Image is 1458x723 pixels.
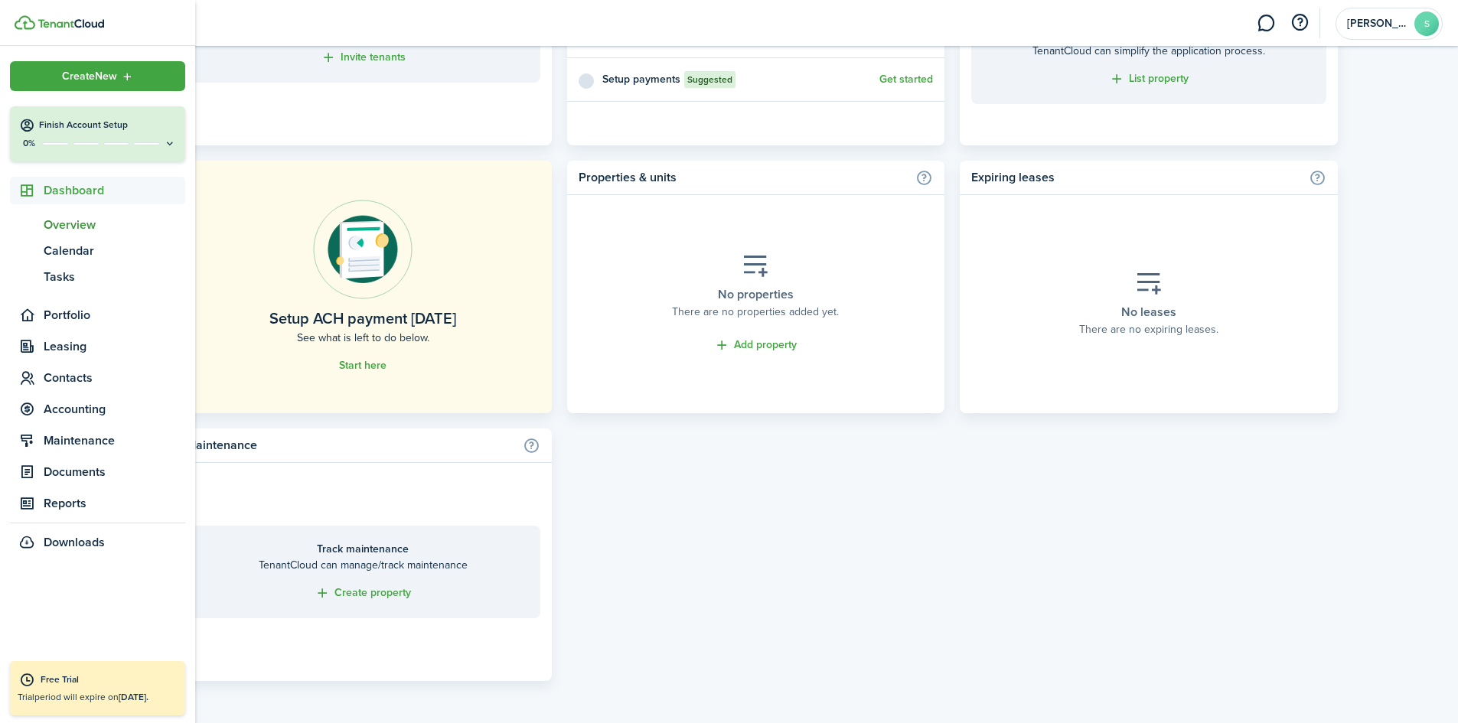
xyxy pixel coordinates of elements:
span: period will expire on [34,690,148,704]
a: Get started [879,73,933,86]
span: Portfolio [44,306,185,324]
span: Create New [62,71,117,82]
span: Overview [44,216,185,234]
a: List property [1109,70,1189,88]
h4: Finish Account Setup [39,119,176,132]
p: Trial [18,690,178,704]
span: Calendar [44,242,185,260]
p: 0% [19,137,38,150]
a: Add property [714,337,797,354]
placeholder-title: No leases [1121,303,1176,321]
placeholder-description: There are no properties added yet. [672,304,839,320]
home-placeholder-title: Track maintenance [201,541,525,557]
home-widget-title: Expiring leases [971,168,1300,187]
span: Leasing [44,337,185,356]
home-placeholder-title: Setup ACH payment [DATE] [269,307,456,330]
home-placeholder-description: TenantCloud can manage/track maintenance [201,557,525,573]
a: Invite tenants [321,49,406,67]
button: Open menu [10,61,185,91]
widget-list-item-title: Setup payments [602,71,680,87]
a: Overview [10,212,185,238]
button: Finish Account Setup0% [10,106,185,161]
span: Suggested [687,73,732,86]
span: Reports [44,494,185,513]
span: Maintenance [44,432,185,450]
a: Create property [315,585,411,602]
span: Contacts [44,369,185,387]
a: Start here [339,360,387,372]
span: Tasks [44,268,185,286]
home-placeholder-description: See what is left to do below. [297,330,429,346]
a: Messaging [1251,4,1280,43]
avatar-text: S [1414,11,1439,36]
placeholder-title: No properties [718,285,794,304]
div: Free Trial [41,673,178,688]
home-widget-title: Properties & units [579,168,908,187]
a: Calendar [10,238,185,264]
img: Online payments [313,200,413,299]
span: Documents [44,463,185,481]
placeholder-description: There are no expiring leases. [1079,321,1218,337]
b: [DATE]. [119,690,148,704]
span: Accounting [44,400,185,418]
a: Reports [10,490,185,517]
a: Tasks [10,264,185,290]
a: Free TrialTrialperiod will expire on[DATE]. [10,661,185,715]
home-widget-title: Maintenance [186,436,515,454]
span: Downloads [44,533,105,552]
span: Stephanie [1347,18,1408,29]
button: Open resource center [1287,10,1313,36]
img: TenantCloud [15,15,35,30]
home-placeholder-description: TenantCloud can simplify the application process. [987,43,1310,59]
span: Dashboard [44,181,185,200]
img: TenantCloud [38,19,104,28]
